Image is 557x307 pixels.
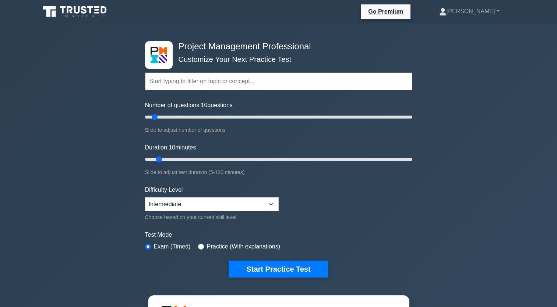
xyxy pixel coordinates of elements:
[176,41,376,52] h4: Project Management Professional
[145,126,412,134] div: Slide to adjust number of questions
[145,230,412,239] label: Test Mode
[145,101,233,110] label: Number of questions: questions
[145,168,412,177] div: Slide to adjust test duration (5-120 minutes)
[154,242,191,251] label: Exam (Timed)
[422,4,517,19] a: [PERSON_NAME]
[169,144,175,151] span: 10
[145,186,183,194] label: Difficulty Level
[201,102,208,108] span: 10
[207,242,280,251] label: Practice (With explanations)
[145,143,196,152] label: Duration: minutes
[145,73,412,90] input: Start typing to filter on topic or concept...
[145,213,279,222] div: Choose based on your current skill level
[229,261,328,278] button: Start Practice Test
[364,7,408,16] a: Go Premium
